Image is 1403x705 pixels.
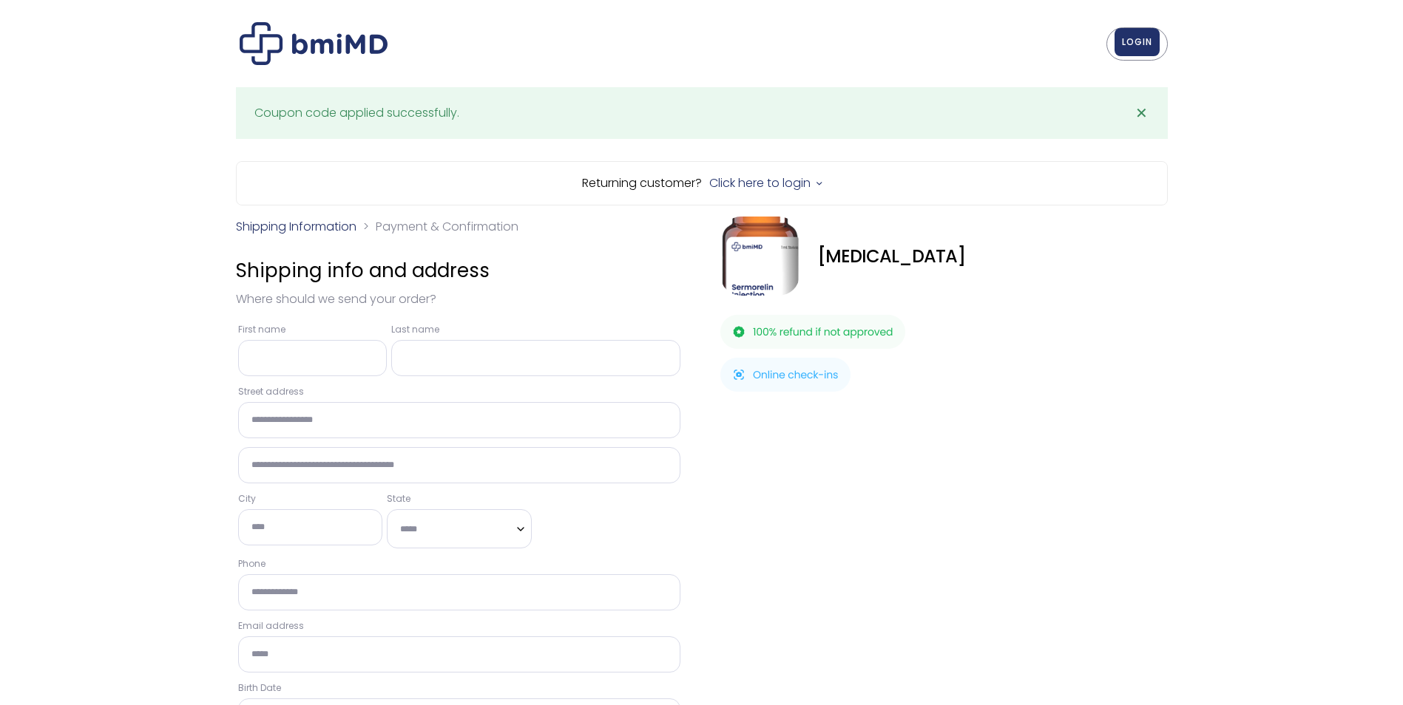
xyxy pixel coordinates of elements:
[238,557,681,571] label: Phone
[240,22,388,65] img: Checkout
[387,492,532,505] label: State
[1115,28,1160,56] a: LOGIN
[236,252,683,289] h3: Shipping info and address
[238,619,681,633] label: Email address
[238,681,681,695] label: Birth Date
[236,161,1168,205] div: Returning customer?
[720,315,905,349] img: 100% refund if not approved
[1122,35,1152,48] span: LOGIN
[238,492,383,505] label: City
[1127,98,1157,128] a: ✕
[817,246,1168,267] div: [MEDICAL_DATA]
[363,218,369,235] span: >
[236,218,356,235] a: Shipping Information
[238,323,388,336] label: First name
[254,103,459,123] div: Coupon code applied successfully.
[391,323,680,336] label: Last name
[1135,103,1148,123] span: ✕
[720,217,799,296] img: Sermorelin
[236,289,683,310] p: Where should we send your order?
[720,358,851,392] img: Online check-ins
[709,173,811,194] a: Click here to login
[376,218,518,235] span: Payment & Confirmation
[238,385,681,398] label: Street address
